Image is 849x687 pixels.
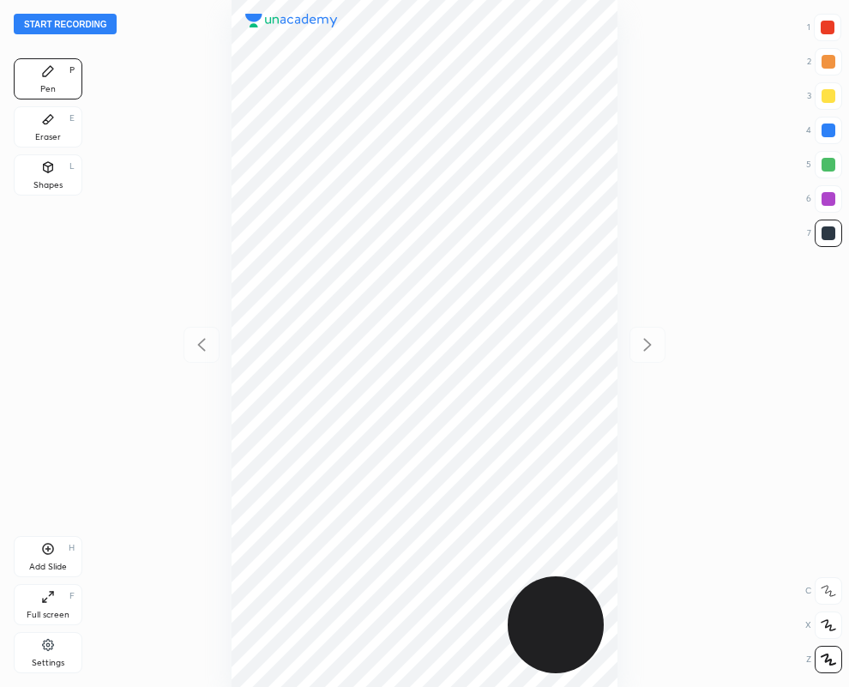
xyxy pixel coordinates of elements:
[806,646,842,673] div: Z
[807,14,841,41] div: 1
[69,544,75,552] div: H
[807,220,842,247] div: 7
[32,659,64,667] div: Settings
[69,162,75,171] div: L
[69,66,75,75] div: P
[806,185,842,213] div: 6
[805,577,842,605] div: C
[29,563,67,571] div: Add Slide
[807,48,842,75] div: 2
[805,612,842,639] div: X
[69,592,75,600] div: F
[806,117,842,144] div: 4
[27,611,69,619] div: Full screen
[14,14,117,34] button: Start recording
[35,133,61,142] div: Eraser
[806,151,842,178] div: 5
[40,85,56,93] div: Pen
[807,82,842,110] div: 3
[245,14,338,27] img: logo.38c385cc.svg
[69,114,75,123] div: E
[33,181,63,190] div: Shapes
